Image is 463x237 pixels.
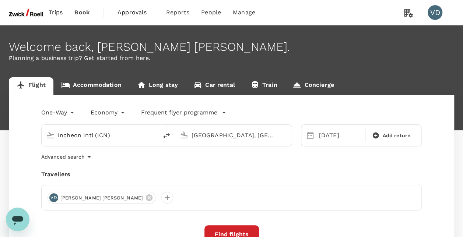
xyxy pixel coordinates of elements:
div: Travellers [41,170,422,179]
p: Frequent flyer programme [141,108,217,117]
a: Long stay [129,77,186,95]
img: ZwickRoell Pte. Ltd. [9,4,43,21]
span: Trips [49,8,63,17]
button: Frequent flyer programme [141,108,226,117]
button: Open [287,134,288,136]
span: Add return [382,132,411,139]
a: Train [243,77,285,95]
div: Economy [91,107,126,118]
span: Book [74,8,90,17]
input: Going to [192,130,276,141]
p: Advanced search [41,153,85,160]
div: [DATE] [316,128,364,143]
button: delete [158,127,175,145]
div: VD[PERSON_NAME] [PERSON_NAME] [48,192,155,204]
span: People [201,8,221,17]
a: Car rental [186,77,243,95]
div: VD [428,5,442,20]
button: Open [152,134,154,136]
a: Accommodation [53,77,129,95]
div: Welcome back , [PERSON_NAME] [PERSON_NAME] . [9,40,454,54]
p: Planning a business trip? Get started from here. [9,54,454,63]
input: Depart from [58,130,142,141]
div: One-Way [41,107,76,118]
a: Concierge [285,77,341,95]
span: Reports [166,8,189,17]
span: Approvals [117,8,154,17]
a: Flight [9,77,53,95]
iframe: Schaltfläche zum Öffnen des Messaging-Fensters [6,208,29,231]
button: Advanced search [41,152,94,161]
div: VD [49,193,58,202]
span: [PERSON_NAME] [PERSON_NAME] [56,194,147,202]
span: Manage [233,8,255,17]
